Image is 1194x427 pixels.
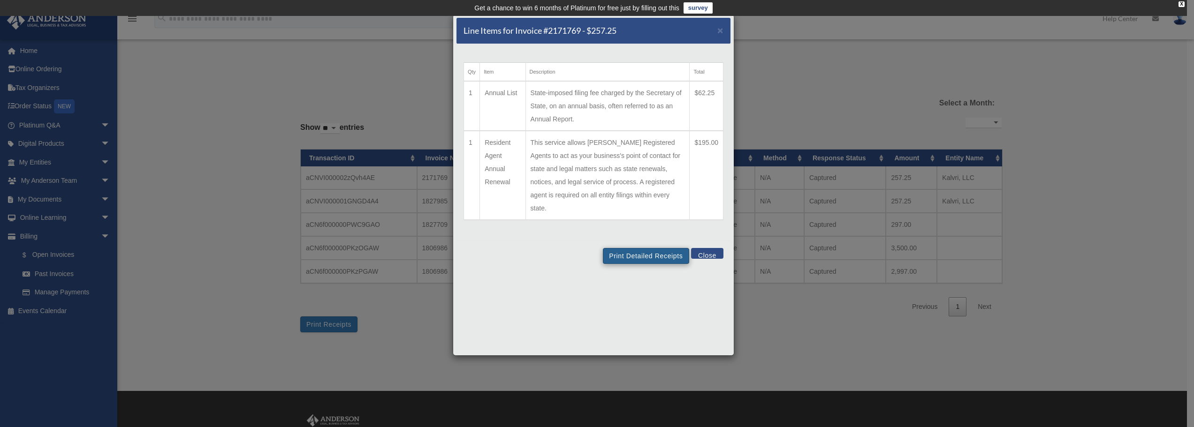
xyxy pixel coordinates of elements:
[717,25,723,35] button: Close
[603,248,689,264] button: Print Detailed Receipts
[1179,1,1185,7] div: close
[525,81,690,131] td: State-imposed filing fee charged by the Secretary of State, on an annual basis, often referred to...
[474,2,679,14] div: Get a chance to win 6 months of Platinum for free just by filling out this
[684,2,713,14] a: survey
[690,81,723,131] td: $62.25
[480,81,525,131] td: Annual List
[691,248,723,259] button: Close
[464,131,480,220] td: 1
[525,63,690,82] th: Description
[464,63,480,82] th: Qty
[717,25,723,36] span: ×
[690,63,723,82] th: Total
[690,131,723,220] td: $195.00
[525,131,690,220] td: This service allows [PERSON_NAME] Registered Agents to act as your business's point of contact fo...
[480,63,525,82] th: Item
[464,81,480,131] td: 1
[480,131,525,220] td: Resident Agent Annual Renewal
[464,25,616,37] h5: Line Items for Invoice #2171769 - $257.25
